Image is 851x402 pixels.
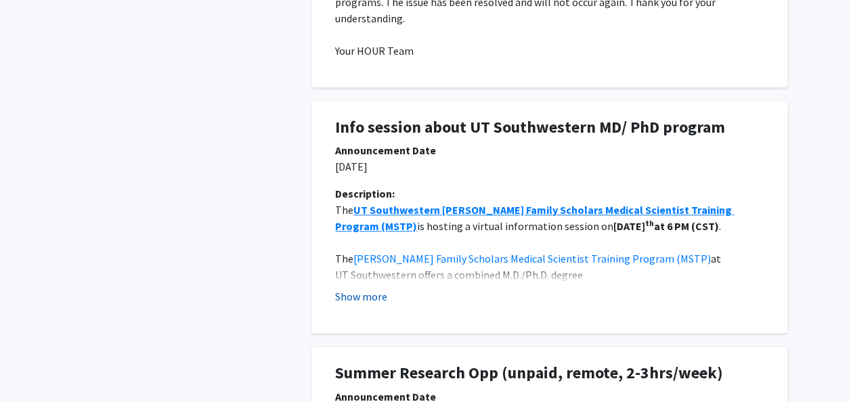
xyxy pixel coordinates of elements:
[417,219,613,233] span: is hosting a virtual information session on
[719,219,721,233] span: .
[335,118,764,137] h1: Info session about UT Southwestern MD/ PhD program
[654,219,719,233] strong: at 6 PM (CST)
[335,185,764,202] div: Description:
[335,142,764,158] div: Announcement Date
[335,43,764,59] p: Your HOUR Team
[335,252,723,298] span: at UT Southwestern offers a combined M.D./Ph.D. degree from
[353,252,711,265] a: [PERSON_NAME] Family Scholars Medical Scientist Training Program (MSTP)
[645,218,654,228] strong: th
[335,363,764,383] h1: Summer Research Opp (unpaid, remote, 2-3hrs/week)
[335,252,353,265] span: The
[335,288,387,305] button: Show more
[335,158,764,175] p: [DATE]
[10,341,58,392] iframe: Chat
[335,203,734,233] a: UT Southwestern [PERSON_NAME] Family Scholars Medical Scientist Training Program (MSTP)
[335,203,353,217] span: The
[613,219,645,233] strong: [DATE]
